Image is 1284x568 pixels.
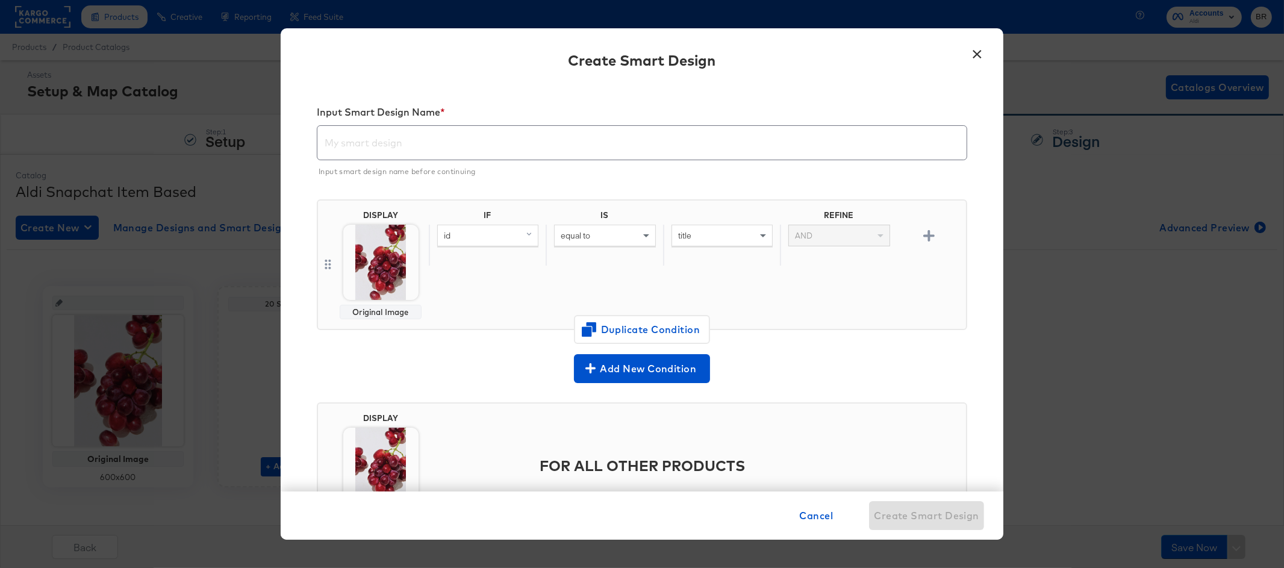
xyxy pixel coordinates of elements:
[780,210,897,225] div: REFINE
[343,225,419,300] img: original
[561,230,590,241] span: equal to
[574,315,710,344] button: Duplicate Condition
[363,210,398,220] div: DISPLAY
[319,162,959,178] p: Input smart design name before continuing
[317,121,967,155] input: My smart design
[429,437,961,494] div: FOR ALL OTHER PRODUCTS
[795,501,838,530] button: Cancel
[345,307,416,317] div: Original Image
[678,230,691,241] span: title
[317,106,967,123] div: Input Smart Design Name
[569,50,716,70] div: Create Smart Design
[579,360,705,377] span: Add New Condition
[343,428,419,503] img: original
[800,507,834,524] span: Cancel
[429,210,546,225] div: IF
[795,230,812,241] span: AND
[967,40,988,62] button: ×
[574,354,710,383] button: Add New Condition
[444,230,450,241] span: id
[546,210,662,225] div: IS
[584,321,700,338] span: Duplicate Condition
[363,413,398,423] div: DISPLAY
